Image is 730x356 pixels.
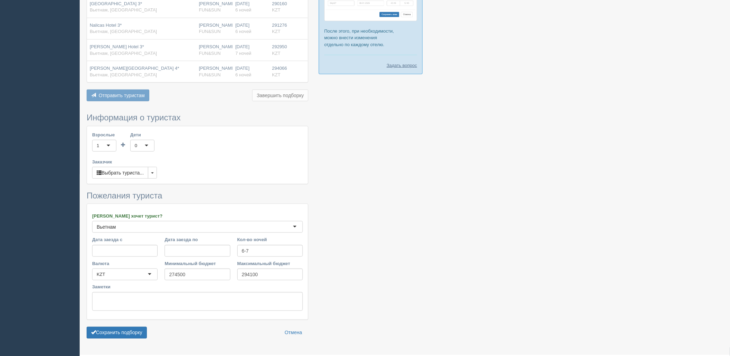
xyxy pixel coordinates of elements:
label: Заметки [92,284,303,290]
span: 6 ночей [235,72,251,77]
button: Выбрать туриста... [92,167,148,179]
a: Задать вопрос [387,62,417,69]
span: Вьетнам, [GEOGRAPHIC_DATA] [90,72,157,77]
span: Вьетнам, [GEOGRAPHIC_DATA] [90,7,157,12]
span: [PERSON_NAME][GEOGRAPHIC_DATA] 4* [90,66,179,71]
button: Завершить подборку [252,90,308,101]
span: 290160 [272,1,287,6]
span: 292950 [272,44,287,49]
label: Взрослые [92,132,116,138]
div: [DATE] [235,65,266,78]
label: Кол-во ночей [237,236,303,243]
label: Максимальный бюджет [237,260,303,267]
label: Дата заезда по [165,236,230,243]
span: Вьетнам, [GEOGRAPHIC_DATA] [90,51,157,56]
div: [PERSON_NAME] [199,22,230,35]
div: [PERSON_NAME] [199,1,230,14]
span: [GEOGRAPHIC_DATA] 3* [90,1,142,6]
div: 0 [135,142,137,149]
span: Отправить туристам [99,93,145,98]
span: Пожелания туриста [87,191,162,200]
label: Дата заезда с [92,236,158,243]
input: 7-10 или 7,10,14 [237,245,303,257]
span: KZT [272,7,281,12]
h3: Информация о туристах [87,113,308,122]
label: Дети [130,132,155,138]
span: 6 ночей [235,29,251,34]
span: FUN&SUN [199,51,221,56]
span: Вьетнам, [GEOGRAPHIC_DATA] [90,29,157,34]
label: [PERSON_NAME] хочет турист? [92,213,303,219]
span: KZT [272,29,281,34]
a: Отмена [280,327,307,339]
span: Nalicas Hotel 3* [90,23,122,28]
span: 291276 [272,23,287,28]
span: FUN&SUN [199,29,221,34]
span: KZT [272,72,281,77]
label: Минимальный бюджет [165,260,230,267]
div: [DATE] [235,1,266,14]
div: [DATE] [235,44,266,57]
span: FUN&SUN [199,72,221,77]
span: 294066 [272,66,287,71]
p: После этого, при необходимости, можно внести изменения отдельно по каждому отелю. [324,28,417,48]
div: Вьетнам [97,223,116,230]
span: 6 ночей [235,7,251,12]
span: [PERSON_NAME] Hotel 3* [90,44,144,49]
label: Заказчик [92,159,303,165]
span: 7 ночей [235,51,251,56]
button: Сохранить подборку [87,327,147,339]
div: 1 [97,142,99,149]
span: FUN&SUN [199,7,221,12]
div: KZT [97,271,105,278]
label: Валюта [92,260,158,267]
button: Отправить туристам [87,90,149,101]
div: [PERSON_NAME] [199,65,230,78]
div: [PERSON_NAME] [199,44,230,57]
span: KZT [272,51,281,56]
div: [DATE] [235,22,266,35]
